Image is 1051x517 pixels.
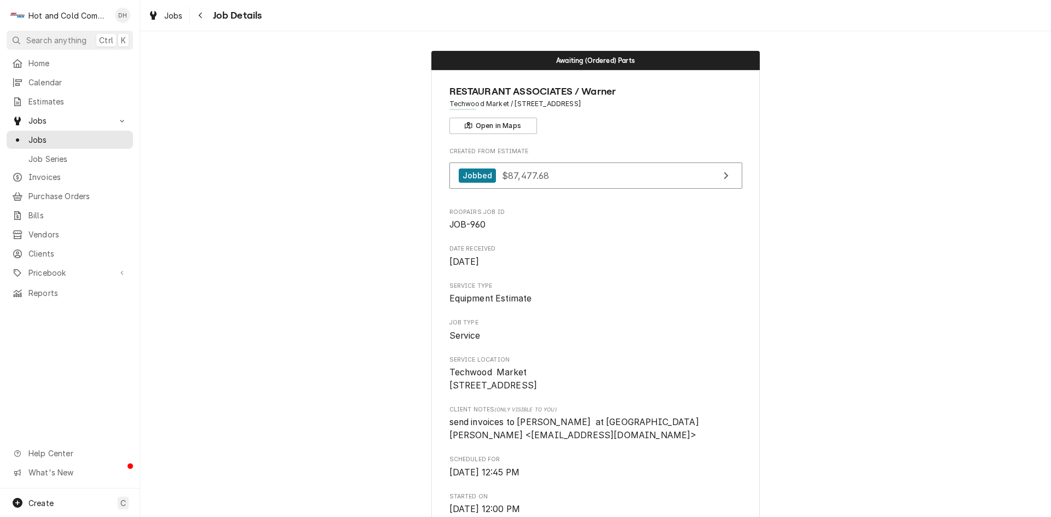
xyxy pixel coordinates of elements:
[28,498,54,508] span: Create
[28,134,128,146] span: Jobs
[449,245,742,268] div: Date Received
[449,492,742,501] span: Started On
[7,225,133,243] a: Vendors
[449,417,699,440] span: send invoices to [PERSON_NAME] at [GEOGRAPHIC_DATA][PERSON_NAME] <[EMAIL_ADDRESS][DOMAIN_NAME]>
[7,245,133,263] a: Clients
[449,405,742,442] div: [object Object]
[449,466,742,479] span: Scheduled For
[7,168,133,186] a: Invoices
[449,416,742,442] span: [object Object]
[449,282,742,291] span: Service Type
[7,463,133,481] a: Go to What's New
[449,318,742,342] div: Job Type
[449,245,742,253] span: Date Received
[7,54,133,72] a: Home
[120,497,126,509] span: C
[449,366,742,392] span: Service Location
[449,293,532,304] span: Equipment Estimate
[143,7,187,25] a: Jobs
[556,57,635,64] span: Awaiting (Ordered) Parts
[99,34,113,46] span: Ctrl
[449,84,742,134] div: Client Information
[28,467,126,478] span: What's New
[7,206,133,224] a: Bills
[121,34,126,46] span: K
[7,284,133,302] a: Reports
[28,153,128,165] span: Job Series
[28,190,128,202] span: Purchase Orders
[449,330,481,341] span: Service
[28,248,128,259] span: Clients
[192,7,210,24] button: Navigate back
[28,10,109,21] div: Hot and Cold Commercial Kitchens, Inc.
[7,187,133,205] a: Purchase Orders
[7,112,133,130] a: Go to Jobs
[449,367,538,391] span: Techwood Market [STREET_ADDRESS]
[502,170,550,181] span: $87,477.68
[449,218,742,231] span: Roopairs Job ID
[115,8,130,23] div: DH
[449,504,520,514] span: [DATE] 12:00 PM
[7,150,133,168] a: Job Series
[449,455,742,464] span: Scheduled For
[449,318,742,327] span: Job Type
[26,34,86,46] span: Search anything
[449,118,537,134] button: Open in Maps
[28,448,126,459] span: Help Center
[7,31,133,50] button: Search anythingCtrlK
[28,171,128,183] span: Invoices
[164,10,183,21] span: Jobs
[449,84,742,99] span: Name
[28,115,111,126] span: Jobs
[28,210,128,221] span: Bills
[449,208,742,231] div: Roopairs Job ID
[28,57,128,69] span: Home
[449,356,742,392] div: Service Location
[7,444,133,462] a: Go to Help Center
[28,77,128,88] span: Calendar
[449,503,742,516] span: Started On
[7,92,133,111] a: Estimates
[449,99,742,109] span: Address
[449,255,742,269] span: Date Received
[449,147,742,194] div: Created From Estimate
[449,219,486,230] span: JOB-960
[449,467,519,478] span: [DATE] 12:45 PM
[449,455,742,479] div: Scheduled For
[449,162,742,189] a: View Estimate
[28,267,111,278] span: Pricebook
[449,208,742,217] span: Roopairs Job ID
[449,257,480,267] span: [DATE]
[449,405,742,414] span: Client Notes
[449,292,742,305] span: Service Type
[449,147,742,156] span: Created From Estimate
[10,8,25,23] div: H
[28,287,128,299] span: Reports
[449,356,742,364] span: Service Location
[449,329,742,342] span: Job Type
[115,8,130,23] div: Daryl Harris's Avatar
[28,229,128,240] span: Vendors
[7,73,133,91] a: Calendar
[494,406,556,413] span: (Only Visible to You)
[28,96,128,107] span: Estimates
[431,51,760,70] div: Status
[10,8,25,23] div: Hot and Cold Commercial Kitchens, Inc.'s Avatar
[7,264,133,282] a: Go to Pricebook
[449,282,742,305] div: Service Type
[210,8,262,23] span: Job Details
[459,169,496,183] div: Jobbed
[7,131,133,149] a: Jobs
[449,492,742,516] div: Started On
